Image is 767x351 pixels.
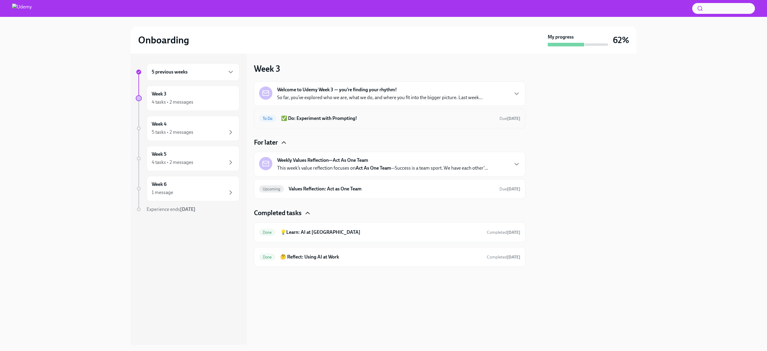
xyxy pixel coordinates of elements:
span: Experience ends [147,206,195,212]
a: Week 45 tasks • 2 messages [136,116,239,141]
div: 1 message [152,189,173,196]
strong: Act As One Team [356,165,391,171]
span: Done [259,230,276,235]
span: Upcoming [259,187,284,191]
span: Done [259,255,276,259]
div: Completed tasks [254,208,525,218]
span: Due [499,186,520,192]
span: September 13th, 2025 11:00 [499,116,520,121]
span: September 10th, 2025 09:26 [487,230,520,235]
strong: [DATE] [507,230,520,235]
h2: Onboarding [138,34,189,46]
div: For later [254,138,525,147]
strong: [DATE] [507,186,520,192]
div: 5 tasks • 2 messages [152,129,193,136]
strong: Welcome to Udemy Week 3 — you’re finding your rhythm! [277,86,397,93]
h3: 62% [613,35,629,45]
h6: Week 4 [152,121,166,127]
h6: ✅ Do: Experiment with Prompting! [281,115,495,122]
a: Done💡Learn: AI at [GEOGRAPHIC_DATA]Completed[DATE] [259,227,520,237]
a: Week 34 tasks • 2 messages [136,86,239,111]
h6: 💡Learn: AI at [GEOGRAPHIC_DATA] [280,229,482,236]
h6: Week 3 [152,91,166,97]
h6: Week 6 [152,181,166,188]
span: September 10th, 2025 12:00 [487,254,520,260]
strong: [DATE] [180,206,195,212]
span: September 16th, 2025 11:00 [499,186,520,192]
h3: Week 3 [254,63,280,74]
h6: Week 5 [152,151,166,158]
strong: Weekly Values Reflection—Act As One Team [277,157,368,164]
strong: [DATE] [507,116,520,121]
a: Done🤔 Reflect: Using AI at WorkCompleted[DATE] [259,252,520,262]
div: 5 previous weeks [147,63,239,81]
span: To Do [259,116,276,121]
h4: For later [254,138,278,147]
span: Completed [487,255,520,260]
a: UpcomingValues Reflection: Act as One TeamDue[DATE] [259,184,520,194]
h6: Values Reflection: Act as One Team [289,186,494,192]
div: 4 tasks • 2 messages [152,159,193,166]
strong: My progress [548,34,574,40]
a: Week 61 message [136,176,239,201]
h6: 🤔 Reflect: Using AI at Work [280,254,482,260]
a: Week 54 tasks • 2 messages [136,146,239,171]
div: 4 tasks • 2 messages [152,99,193,105]
img: Udemy [12,4,32,13]
a: To Do✅ Do: Experiment with Prompting!Due[DATE] [259,114,520,123]
h6: 5 previous weeks [152,69,188,75]
span: Completed [487,230,520,235]
h4: Completed tasks [254,208,302,218]
p: So far, you’ve explored who we are, what we do, and where you fit into the bigger picture. Last w... [277,94,483,101]
p: This week’s value reflection focuses on —Success is a team sport. We have each other'... [277,165,488,171]
strong: [DATE] [507,255,520,260]
span: Due [499,116,520,121]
